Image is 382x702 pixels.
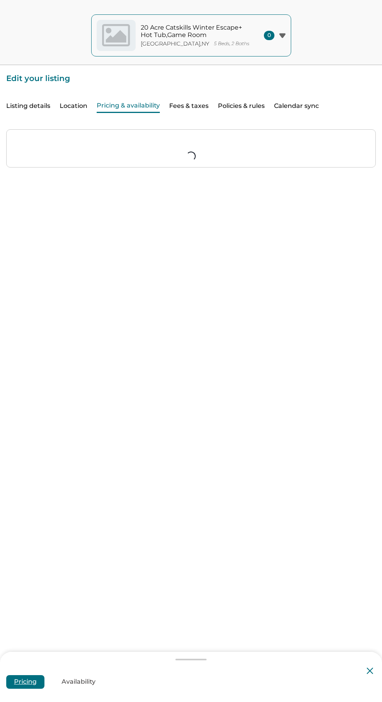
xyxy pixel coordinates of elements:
button: property-cover20 Acre Catskills Winter Escape+ Hot Tub,Game Room[GEOGRAPHIC_DATA],NY5 Beds, 2 Baths0 [91,14,291,56]
button: Location [60,99,87,113]
img: property-cover [97,20,136,51]
button: Pricing & availability [97,99,160,113]
p: 20 Acre Catskills Winter Escape+ Hot Tub,Game Room [141,24,246,39]
button: Calendar sync [274,99,319,113]
p: 5 Beds, 2 Baths [214,41,249,47]
button: Listing details [6,99,50,113]
p: Edit your listing [6,65,376,84]
button: Fees & taxes [169,99,209,113]
button: Policies & rules [218,99,265,113]
span: 0 [264,31,274,40]
p: [GEOGRAPHIC_DATA] , NY [141,41,209,47]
